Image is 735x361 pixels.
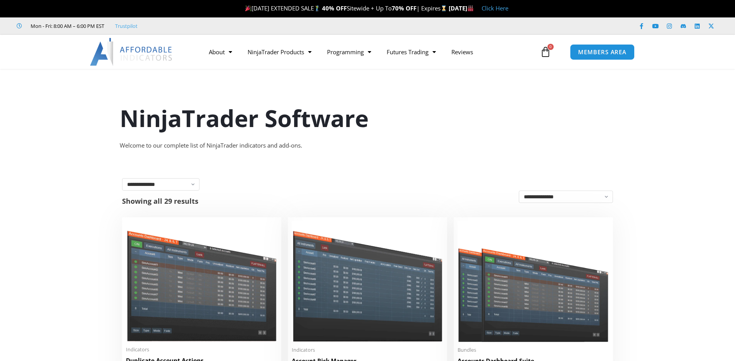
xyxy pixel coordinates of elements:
[519,191,613,203] select: Shop order
[578,49,627,55] span: MEMBERS AREA
[201,43,240,61] a: About
[115,21,138,31] a: Trustpilot
[201,43,538,61] nav: Menu
[90,38,173,66] img: LogoAI | Affordable Indicators – NinjaTrader
[126,221,277,342] img: Duplicate Account Actions
[468,5,473,11] img: 🏭
[458,221,609,342] img: Accounts Dashboard Suite
[444,43,481,61] a: Reviews
[547,44,554,50] span: 0
[322,4,347,12] strong: 40% OFF
[120,102,616,134] h1: NinjaTrader Software
[243,4,449,12] span: [DATE] EXTENDED SALE Sitewide + Up To | Expires
[240,43,319,61] a: NinjaTrader Products
[528,41,563,63] a: 0
[120,140,616,151] div: Welcome to our complete list of NinjaTrader indicators and add-ons.
[245,5,251,11] img: 🎉
[292,347,443,353] span: Indicators
[449,4,474,12] strong: [DATE]
[482,4,508,12] a: Click Here
[570,44,635,60] a: MEMBERS AREA
[126,346,277,353] span: Indicators
[379,43,444,61] a: Futures Trading
[392,4,417,12] strong: 70% OFF
[441,5,447,11] img: ⌛
[29,21,104,31] span: Mon - Fri: 8:00 AM – 6:00 PM EST
[319,43,379,61] a: Programming
[292,221,443,342] img: Account Risk Manager
[458,347,609,353] span: Bundles
[122,198,198,205] p: Showing all 29 results
[314,5,320,11] img: 🏌️‍♂️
